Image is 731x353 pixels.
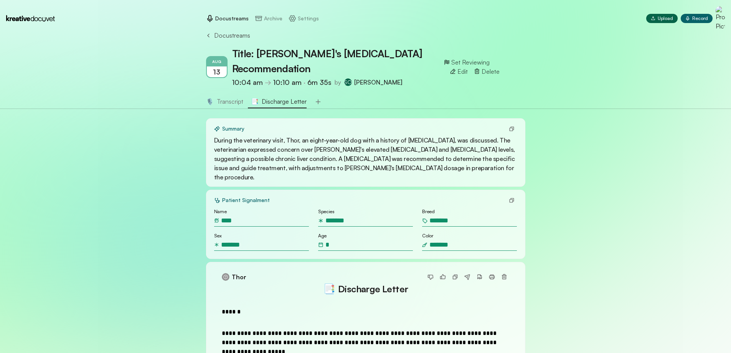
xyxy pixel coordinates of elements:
div: Set Reviewing [444,58,490,67]
span: [PERSON_NAME] [354,78,402,87]
a: Archive [255,15,282,22]
p: Name [214,209,309,215]
a: Docustreams [206,15,249,22]
p: Archive [264,15,282,22]
button: Record [681,14,713,23]
button: Upload [646,14,678,23]
span: · [304,78,332,86]
span: by [335,78,341,87]
p: During the veterinary visit, Thor, an eight-year-old dog with a history of [MEDICAL_DATA], was di... [214,136,517,182]
div: AUG [207,57,227,66]
button: Copy Summary [507,123,517,134]
img: Profile Picture [716,6,725,31]
span: Transcript [217,98,243,105]
h2: Discharge Letter [222,282,510,295]
span: 10:10 am [273,78,302,86]
p: Patient Signalment [222,196,270,204]
p: Summary [222,125,244,133]
div: Delete [474,67,500,76]
span: 10:04 am [232,78,263,86]
div: 13 [207,66,227,77]
p: Species [318,209,413,215]
span: emoji [323,282,335,295]
h2: Title: [PERSON_NAME]'s [MEDICAL_DATA] Recommendation [232,46,444,76]
p: Age [318,233,413,239]
span: emoji [251,97,262,106]
span: Discharge Letter [262,97,307,106]
span: Record [692,15,708,22]
p: Docustreams [215,15,249,22]
a: Settings [289,15,319,22]
span: → [265,78,302,86]
span: Thor [232,272,246,282]
p: Breed [422,209,517,215]
img: Unknown avatar photo [222,273,229,281]
p: Sex [214,233,309,239]
p: Color [422,233,517,239]
span: studio-mic [206,97,217,106]
p: Settings [298,15,319,22]
span: Upload [658,15,673,22]
div: Edit [450,67,468,76]
span: S O [344,78,352,86]
span: 6m 35s [307,78,332,86]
